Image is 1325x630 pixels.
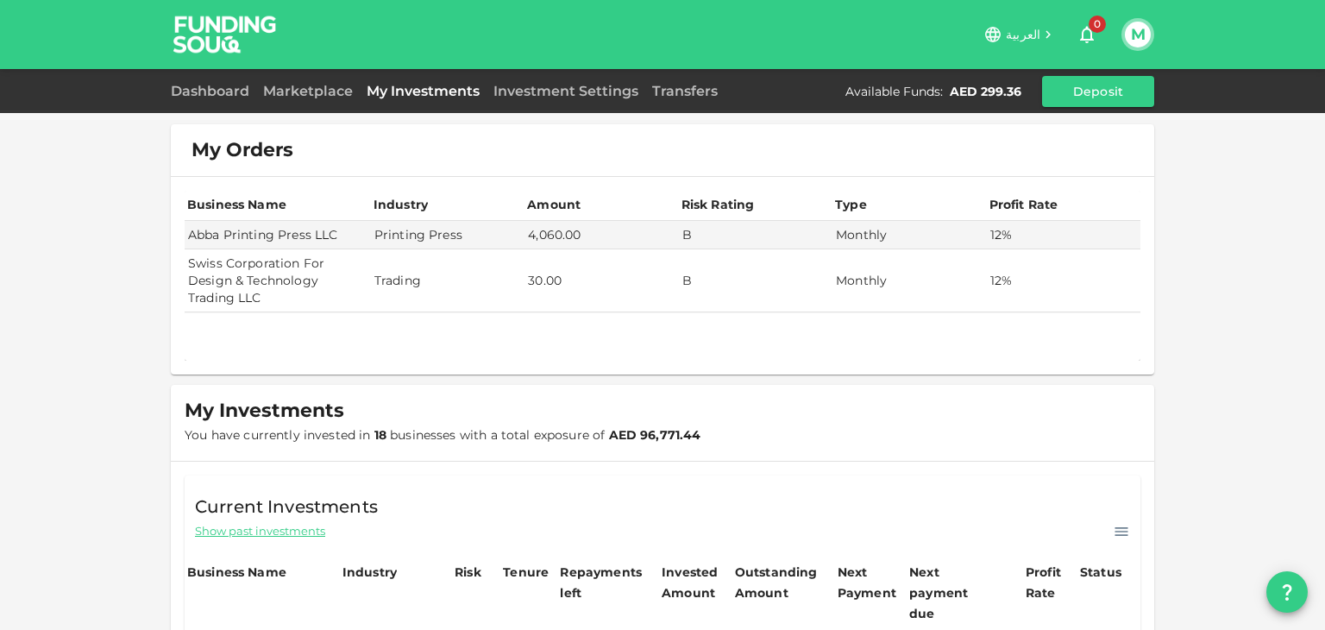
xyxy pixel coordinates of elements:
td: 30.00 [524,249,678,312]
div: Profit Rate [1026,562,1075,603]
div: Next Payment [838,562,904,603]
a: Investment Settings [487,83,645,99]
div: Risk [455,562,489,583]
div: Industry [342,562,397,583]
strong: 18 [374,427,386,443]
div: Repayments left [560,562,646,603]
td: 12% [987,221,1141,249]
span: Current Investments [195,493,378,520]
span: 0 [1089,16,1106,33]
span: العربية [1006,27,1040,42]
td: Monthly [832,249,986,312]
button: M [1125,22,1151,47]
a: My Investments [360,83,487,99]
a: Transfers [645,83,725,99]
td: B [679,221,832,249]
button: question [1266,571,1308,613]
a: Dashboard [171,83,256,99]
div: Amount [527,194,581,215]
div: Invested Amount [662,562,730,603]
button: Deposit [1042,76,1154,107]
td: Abba Printing Press LLC [185,221,371,249]
div: Next payment due [909,562,995,624]
div: Profit Rate [989,194,1058,215]
td: 12% [987,249,1141,312]
div: Business Name [187,562,286,583]
div: Tenure [503,562,549,583]
strong: AED 96,771.44 [609,427,701,443]
div: Type [835,194,870,215]
td: Swiss Corporation For Design & Technology Trading LLC [185,249,371,312]
a: Marketplace [256,83,360,99]
div: AED 299.36 [950,83,1021,100]
span: My Orders [192,138,293,162]
div: Status [1080,562,1123,583]
div: Available Funds : [845,83,943,100]
td: Printing Press [371,221,524,249]
button: 0 [1070,17,1104,52]
td: Trading [371,249,524,312]
span: My Investments [185,399,344,423]
div: Outstanding Amount [735,562,821,603]
td: B [679,249,832,312]
span: Show past investments [195,523,325,539]
span: You have currently invested in businesses with a total exposure of [185,427,701,443]
div: Industry [374,194,428,215]
td: Monthly [832,221,986,249]
div: Risk Rating [681,194,755,215]
div: Business Name [187,194,286,215]
td: 4,060.00 [524,221,678,249]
